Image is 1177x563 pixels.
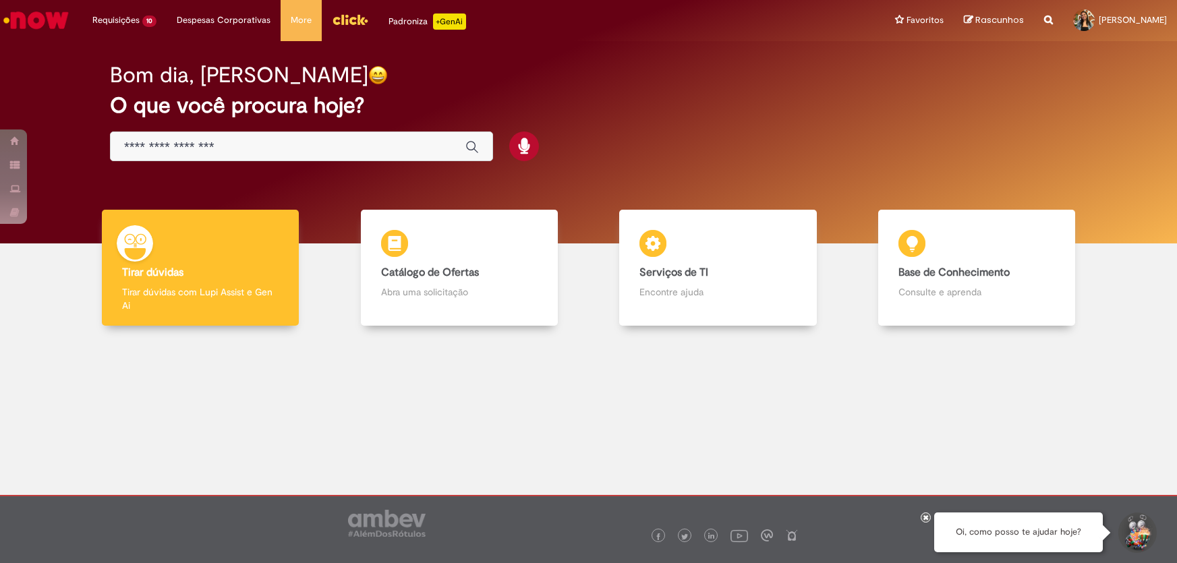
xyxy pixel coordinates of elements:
div: Oi, como posso te ajudar hoje? [934,512,1103,552]
span: Rascunhos [975,13,1024,26]
img: click_logo_yellow_360x200.png [332,9,368,30]
div: Padroniza [389,13,466,30]
img: happy-face.png [368,65,388,85]
a: Serviços de TI Encontre ajuda [589,210,848,326]
a: Rascunhos [964,14,1024,27]
span: More [291,13,312,27]
span: 10 [142,16,156,27]
span: Requisições [92,13,140,27]
h2: Bom dia, [PERSON_NAME] [110,63,368,87]
span: Despesas Corporativas [177,13,270,27]
img: logo_footer_linkedin.png [708,533,715,541]
p: Consulte e aprenda [898,285,1055,299]
button: Iniciar Conversa de Suporte [1116,512,1157,553]
p: Abra uma solicitação [381,285,538,299]
b: Serviços de TI [639,266,708,279]
img: logo_footer_workplace.png [761,529,773,541]
img: ServiceNow [1,7,71,34]
span: [PERSON_NAME] [1099,14,1167,26]
span: Favoritos [907,13,944,27]
img: logo_footer_facebook.png [655,533,662,540]
b: Catálogo de Ofertas [381,266,479,279]
img: logo_footer_naosei.png [786,529,798,541]
b: Tirar dúvidas [122,266,183,279]
p: Tirar dúvidas com Lupi Assist e Gen Ai [122,285,279,312]
a: Catálogo de Ofertas Abra uma solicitação [330,210,589,326]
h2: O que você procura hoje? [110,94,1067,117]
img: logo_footer_twitter.png [681,533,688,540]
p: Encontre ajuda [639,285,796,299]
a: Tirar dúvidas Tirar dúvidas com Lupi Assist e Gen Ai [71,210,330,326]
img: logo_footer_ambev_rotulo_gray.png [348,510,426,537]
img: logo_footer_youtube.png [730,527,748,544]
b: Base de Conhecimento [898,266,1010,279]
p: +GenAi [433,13,466,30]
a: Base de Conhecimento Consulte e aprenda [847,210,1106,326]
